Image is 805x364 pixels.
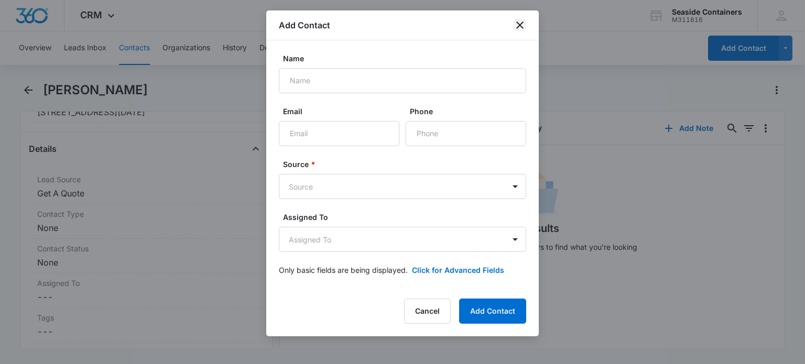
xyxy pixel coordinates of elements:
label: Assigned To [283,212,530,223]
button: Cancel [404,299,451,324]
label: Email [283,106,404,117]
button: Add Contact [459,299,526,324]
label: Name [283,53,530,64]
input: Email [279,121,399,146]
input: Name [279,68,526,93]
h1: Add Contact [279,19,330,31]
input: Phone [406,121,526,146]
p: Only basic fields are being displayed. [279,264,408,275]
button: close [514,19,526,31]
label: Phone [410,106,530,117]
button: Click for Advanced Fields [412,264,504,275]
label: Source [283,159,530,170]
